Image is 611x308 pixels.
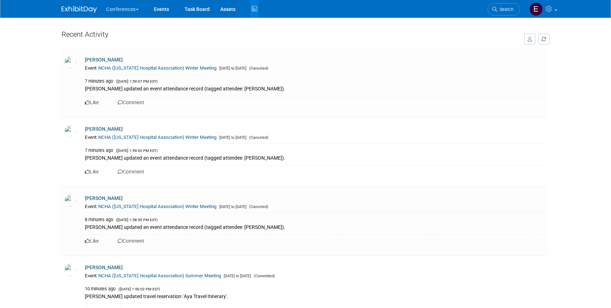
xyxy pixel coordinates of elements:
span: (Canceled) [248,135,268,140]
a: Comment [118,100,144,105]
a: NCHA ([US_STATE] Hospital Association) Summer Meeting [98,273,221,278]
div: Recent Activity [62,26,517,45]
a: [PERSON_NAME] [85,57,123,63]
span: (Committed) [252,274,275,278]
div: [PERSON_NAME] updated travel reservation: 'Aya Travel Itinerary'. [85,292,545,300]
span: [DATE] to [DATE] [222,274,251,278]
span: Event: [85,204,97,209]
span: ([DATE] 1:59:02 PM EST) [114,148,158,153]
a: [PERSON_NAME] [85,126,123,132]
span: [DATE] to [DATE] [217,135,246,140]
a: Search [488,3,520,16]
div: [PERSON_NAME] updated an event attendance record (tagged attendee: [PERSON_NAME]). [85,223,545,231]
a: [PERSON_NAME] [85,195,123,201]
span: [DATE] to [DATE] [217,66,246,71]
span: Event: [85,135,97,140]
div: [PERSON_NAME] updated an event attendance record (tagged attendee: [PERSON_NAME]). [85,84,545,92]
a: Like [85,100,99,105]
span: Event: [85,273,97,278]
span: 8 minutes ago [85,217,113,222]
a: Like [85,238,99,244]
span: (Canceled) [248,205,268,209]
span: 10 minutes ago [85,286,116,291]
span: ([DATE] 1:58:55 PM EST) [114,218,158,222]
span: (Canceled) [248,66,268,71]
a: Comment [118,169,144,174]
a: [PERSON_NAME] [85,265,123,270]
span: ([DATE] 1:56:02 PM EST) [117,287,160,291]
img: ExhibitDay [62,6,97,13]
img: Erin Anderson [529,2,543,16]
span: 7 minutes ago [85,78,113,84]
span: ([DATE] 1:59:07 PM EST) [114,79,158,84]
a: Like [85,169,99,174]
span: Event: [85,65,97,71]
span: [DATE] to [DATE] [217,205,246,209]
span: Search [497,7,513,12]
a: NCHA ([US_STATE] Hospital Association) Winter Meeting [98,135,216,140]
a: NCHA ([US_STATE] Hospital Association) Winter Meeting [98,65,216,71]
a: Comment [118,238,144,244]
div: [PERSON_NAME] updated an event attendance record (tagged attendee: [PERSON_NAME]). [85,154,545,161]
a: NCHA ([US_STATE] Hospital Association) Winter Meeting [98,204,216,209]
span: 7 minutes ago [85,148,113,153]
